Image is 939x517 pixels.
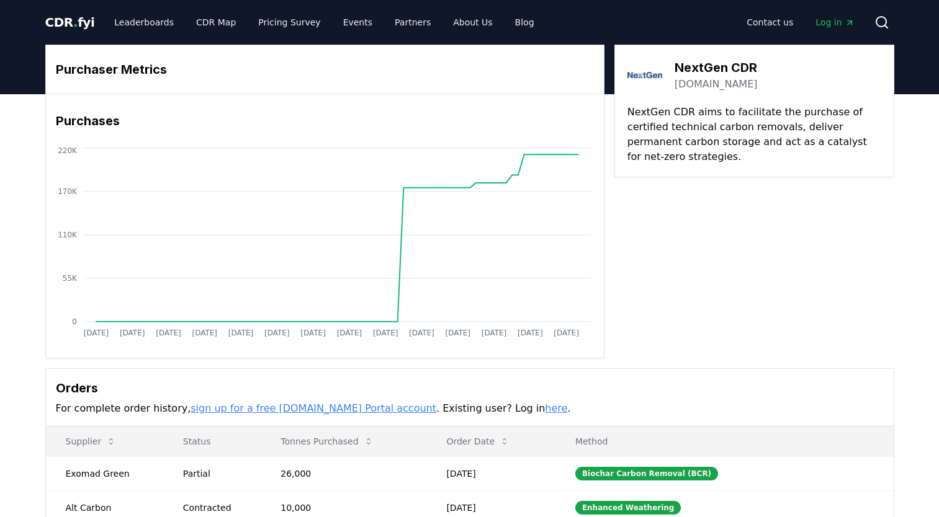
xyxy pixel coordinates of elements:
[45,14,95,31] a: CDR.fyi
[183,467,251,480] div: Partial
[443,11,502,33] a: About Us
[373,329,398,337] tspan: [DATE]
[675,77,758,92] a: [DOMAIN_NAME]
[806,11,864,33] a: Log in
[156,329,181,337] tspan: [DATE]
[58,146,78,155] tspan: 220K
[436,429,519,454] button: Order Date
[336,329,362,337] tspan: [DATE]
[56,429,127,454] button: Supplier
[264,329,290,337] tspan: [DATE]
[627,58,662,92] img: NextGen CDR-logo
[554,329,579,337] tspan: [DATE]
[426,456,555,490] td: [DATE]
[45,15,95,30] span: CDR fyi
[186,11,246,33] a: CDR Map
[565,435,884,448] p: Method
[83,329,109,337] tspan: [DATE]
[56,60,594,79] h3: Purchaser Metrics
[46,456,163,490] td: Exomad Green
[56,379,884,397] h3: Orders
[73,15,78,30] span: .
[482,329,507,337] tspan: [DATE]
[505,11,544,33] a: Blog
[58,231,78,239] tspan: 110K
[72,317,77,326] tspan: 0
[333,11,382,33] a: Events
[385,11,441,33] a: Partners
[627,105,881,164] p: NextGen CDR aims to facilitate the purchase of certified technical carbon removals, deliver perma...
[737,11,803,33] a: Contact us
[300,329,326,337] tspan: [DATE]
[815,16,854,29] span: Log in
[409,329,434,337] tspan: [DATE]
[104,11,544,33] nav: Main
[191,402,436,414] a: sign up for a free [DOMAIN_NAME] Portal account
[192,329,217,337] tspan: [DATE]
[228,329,253,337] tspan: [DATE]
[119,329,145,337] tspan: [DATE]
[445,329,470,337] tspan: [DATE]
[183,502,251,514] div: Contracted
[271,429,383,454] button: Tonnes Purchased
[104,11,184,33] a: Leaderboards
[575,467,718,480] div: Biochar Carbon Removal (BCR)
[173,435,251,448] p: Status
[545,402,567,414] a: here
[575,501,681,515] div: Enhanced Weathering
[518,329,543,337] tspan: [DATE]
[56,112,594,130] h3: Purchases
[56,401,884,416] p: For complete order history, . Existing user? Log in .
[62,274,77,283] tspan: 55K
[675,58,758,77] h3: NextGen CDR
[248,11,330,33] a: Pricing Survey
[58,187,78,196] tspan: 170K
[261,456,426,490] td: 26,000
[737,11,864,33] nav: Main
